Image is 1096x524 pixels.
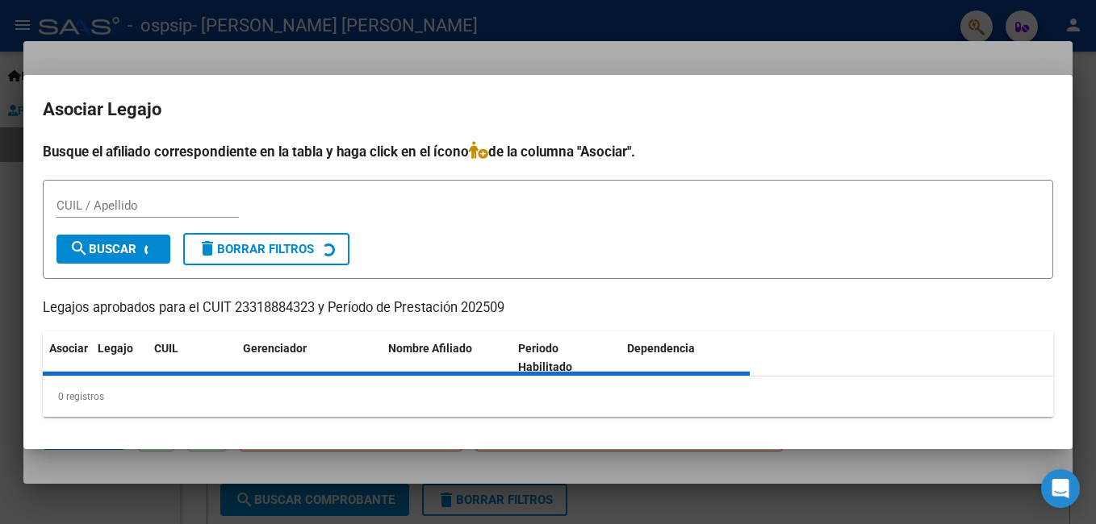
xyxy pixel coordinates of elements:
datatable-header-cell: Asociar [43,331,91,385]
span: Asociar [49,342,88,355]
datatable-header-cell: Gerenciador [236,331,382,385]
button: Buscar [56,235,170,264]
div: Open Intercom Messenger [1041,469,1080,508]
datatable-header-cell: CUIL [148,331,236,385]
span: CUIL [154,342,178,355]
mat-icon: search [69,239,89,258]
button: Borrar Filtros [183,233,349,265]
div: 0 registros [43,376,1053,417]
h4: Busque el afiliado correspondiente en la tabla y haga click en el ícono de la columna "Asociar". [43,141,1053,162]
mat-icon: delete [198,239,217,258]
span: Nombre Afiliado [388,342,472,355]
datatable-header-cell: Dependencia [621,331,751,385]
h2: Asociar Legajo [43,94,1053,125]
datatable-header-cell: Nombre Afiliado [382,331,512,385]
span: Gerenciador [243,342,307,355]
span: Buscar [69,242,136,256]
span: Dependencia [627,342,695,355]
span: Borrar Filtros [198,242,314,256]
datatable-header-cell: Periodo Habilitado [512,331,621,385]
span: Legajo [98,342,133,355]
p: Legajos aprobados para el CUIT 23318884323 y Período de Prestación 202509 [43,298,1053,318]
datatable-header-cell: Legajo [91,331,148,385]
span: Periodo Habilitado [518,342,572,373]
